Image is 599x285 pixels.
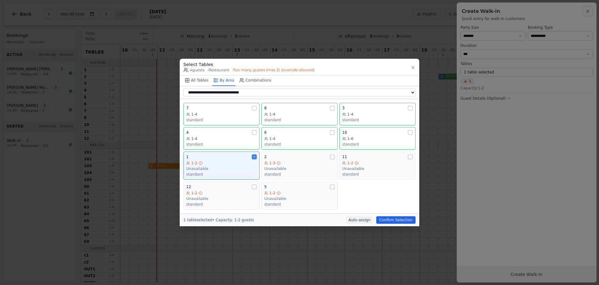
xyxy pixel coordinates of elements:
div: standard [186,202,257,207]
button: Confirm Selection [376,216,416,224]
div: standard [342,142,413,147]
div: standard [342,172,413,177]
span: 5 [264,184,267,189]
span: 1-4 [269,136,275,141]
div: standard [264,117,335,122]
span: • Restaurant [207,67,229,72]
div: standard [342,117,413,122]
div: Unavailable [264,196,335,201]
span: 2 [264,154,267,159]
button: 51-2Unavailablestandard [261,182,338,210]
button: 71-4standard [183,103,260,125]
button: 31-4standard [339,103,416,125]
div: Unavailable [264,166,335,171]
span: 1 table selected • Capacity: 1-2 guests [183,218,254,222]
span: • Too many guests (max 2) [232,67,315,72]
button: 11-2Unavailablestandard [183,152,260,180]
button: 21-3Unavailablestandard [261,152,338,180]
button: 61-4standard [261,127,338,150]
span: 1-4 [191,112,197,117]
h3: Select Tables [183,61,315,67]
span: 11 [342,154,347,159]
span: 1-3 [269,161,275,166]
button: 101-6standard [339,127,416,150]
span: 1-6 [347,136,353,141]
div: standard [186,172,257,177]
div: Unavailable [186,196,257,201]
div: standard [264,142,335,147]
span: 1 [186,154,189,159]
span: 12 [186,184,191,189]
div: standard [186,117,257,122]
span: 1-4 [269,112,275,117]
button: 81-4standard [261,103,338,125]
span: 1-2 [269,191,275,196]
span: 10 [342,130,347,135]
span: 1-4 [347,112,353,117]
button: 41-4standard [183,127,260,150]
div: standard [264,202,335,207]
span: 1-2 [191,191,197,196]
button: 121-2Unavailablestandard [183,182,260,210]
span: 1-2 [347,161,353,166]
span: 3 [342,106,345,111]
button: Combinations [238,75,273,86]
span: 1-2 [191,161,197,166]
span: 1-4 [191,136,197,141]
button: Auto-assign [345,216,374,224]
button: All Tables [183,75,210,86]
div: Unavailable [342,166,413,171]
span: (override allowed) [281,67,315,72]
span: 4 [186,130,189,135]
div: standard [186,142,257,147]
div: standard [264,172,335,177]
button: By Area [212,75,236,86]
span: 6 [264,130,267,135]
div: Unavailable [186,166,257,171]
span: 4 guests [183,67,205,72]
span: 8 [264,106,267,111]
span: 7 [186,106,189,111]
button: 111-2Unavailablestandard [339,152,416,180]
